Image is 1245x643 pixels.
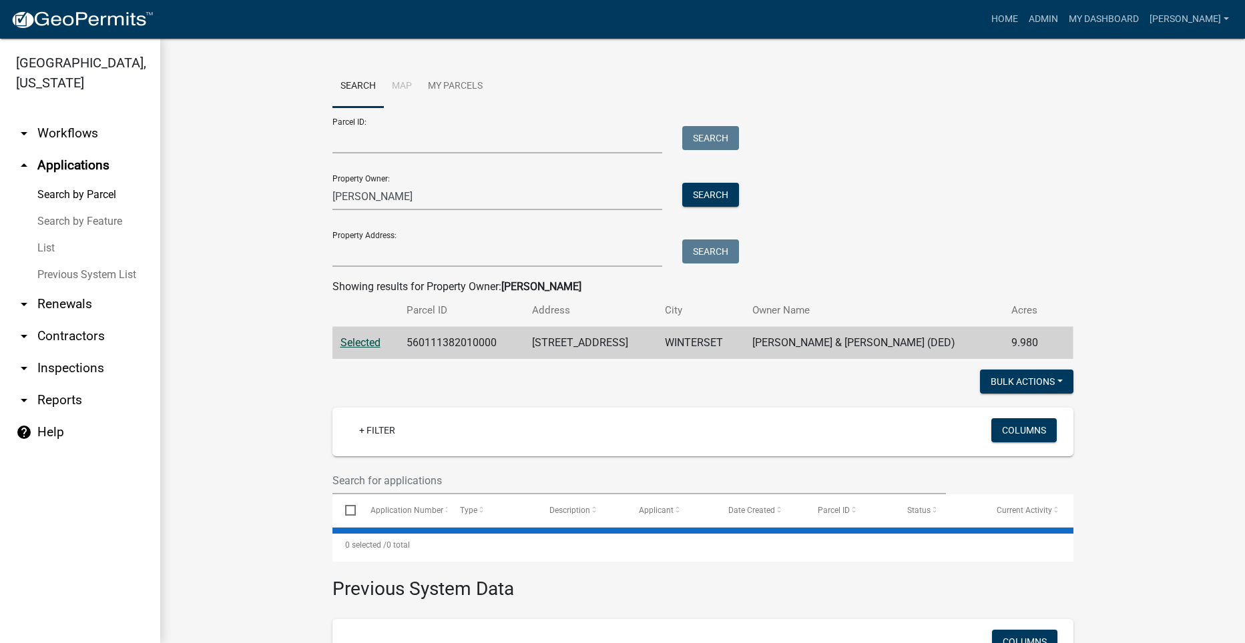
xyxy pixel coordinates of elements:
a: Search [332,65,384,108]
datatable-header-cell: Date Created [716,494,805,526]
th: Parcel ID [399,295,524,326]
a: My Dashboard [1063,7,1144,32]
a: Selected [340,336,381,349]
td: 560111382010000 [399,327,524,360]
i: arrow_drop_up [16,157,32,173]
span: Description [549,506,590,515]
span: Parcel ID [818,506,850,515]
button: Search [682,183,739,207]
datatable-header-cell: Application Number [358,494,447,526]
span: Type [460,506,477,515]
datatable-header-cell: Parcel ID [805,494,895,526]
datatable-header-cell: Current Activity [984,494,1073,526]
button: Search [682,126,739,150]
i: arrow_drop_down [16,360,32,376]
span: Applicant [639,506,674,515]
td: WINTERSET [657,327,744,360]
datatable-header-cell: Type [447,494,537,526]
i: arrow_drop_down [16,125,32,141]
div: Showing results for Property Owner: [332,279,1073,295]
span: Status [907,506,931,515]
th: Address [524,295,657,326]
button: Bulk Actions [980,370,1073,394]
button: Search [682,239,739,263]
td: [PERSON_NAME] & [PERSON_NAME] (DED) [744,327,1003,360]
datatable-header-cell: Status [895,494,984,526]
h3: Previous System Data [332,562,1073,603]
td: [STREET_ADDRESS] [524,327,657,360]
a: Home [986,7,1023,32]
th: Owner Name [744,295,1003,326]
th: Acres [1003,295,1054,326]
span: Date Created [728,506,775,515]
span: 0 selected / [345,540,387,550]
span: Application Number [370,506,443,515]
datatable-header-cell: Select [332,494,358,526]
a: [PERSON_NAME] [1144,7,1234,32]
i: arrow_drop_down [16,296,32,312]
datatable-header-cell: Applicant [626,494,716,526]
datatable-header-cell: Description [537,494,626,526]
input: Search for applications [332,467,947,494]
td: 9.980 [1003,327,1054,360]
div: 0 total [332,528,1073,562]
a: Admin [1023,7,1063,32]
i: help [16,424,32,440]
strong: [PERSON_NAME] [501,280,581,293]
a: + Filter [348,418,406,442]
th: City [657,295,744,326]
i: arrow_drop_down [16,392,32,408]
span: Current Activity [997,506,1052,515]
a: My Parcels [420,65,491,108]
button: Columns [991,418,1057,442]
i: arrow_drop_down [16,328,32,344]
